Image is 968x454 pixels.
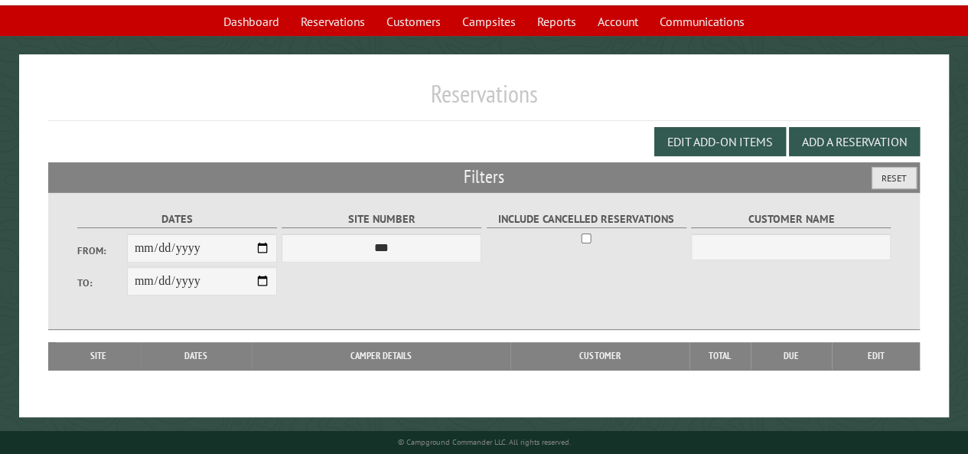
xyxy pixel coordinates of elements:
[141,342,252,370] th: Dates
[48,79,920,121] h1: Reservations
[48,162,920,191] h2: Filters
[650,7,754,36] a: Communications
[751,342,833,370] th: Due
[56,342,140,370] th: Site
[832,342,919,370] th: Edit
[282,211,481,228] label: Site Number
[689,342,751,370] th: Total
[510,342,689,370] th: Customer
[528,7,585,36] a: Reports
[77,211,277,228] label: Dates
[292,7,374,36] a: Reservations
[252,342,510,370] th: Camper Details
[377,7,450,36] a: Customers
[77,243,127,258] label: From:
[77,276,127,290] label: To:
[453,7,525,36] a: Campsites
[397,437,570,447] small: © Campground Commander LLC. All rights reserved.
[214,7,288,36] a: Dashboard
[588,7,647,36] a: Account
[691,211,891,228] label: Customer Name
[654,127,786,156] button: Edit Add-on Items
[872,167,917,189] button: Reset
[789,127,920,156] button: Add a Reservation
[487,211,686,228] label: Include Cancelled Reservations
